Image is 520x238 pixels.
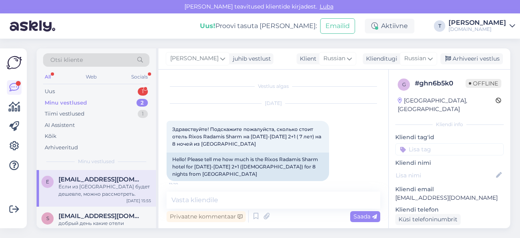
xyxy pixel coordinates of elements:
div: [DATE] [167,100,380,107]
div: Arhiveeritud [45,144,78,152]
div: juhib vestlust [230,55,271,63]
span: Minu vestlused [78,158,115,165]
div: Socials [130,72,149,82]
span: g [402,81,406,87]
div: Web [84,72,98,82]
div: Uus [45,87,55,96]
div: [GEOGRAPHIC_DATA], [GEOGRAPHIC_DATA] [398,96,496,114]
div: Vestlus algas [167,83,380,90]
span: Russian [404,54,426,63]
span: Luba [317,3,336,10]
div: 2 [136,99,148,107]
div: AI Assistent [45,121,75,129]
div: Hello! Please tell me how much is the Rixos Radamis Sharm hotel for [DATE]-[DATE] 2+1 ([DEMOGRAPH... [167,153,329,181]
div: [PERSON_NAME] [448,20,506,26]
b: Uus! [200,22,215,30]
span: Offline [466,79,501,88]
div: Если из [GEOGRAPHIC_DATA] будет дешевле, можно рассмотреть. [58,183,151,198]
span: Russian [323,54,345,63]
a: [PERSON_NAME][DOMAIN_NAME] [448,20,515,33]
div: 1 [138,110,148,118]
button: Emailid [320,18,355,34]
span: E [46,179,49,185]
div: [DOMAIN_NAME] [448,26,506,33]
div: T [434,20,445,32]
span: s [46,215,49,221]
div: [DATE] 15:55 [126,198,151,204]
p: Kliendi nimi [395,159,504,167]
span: EvgeniyaEseniya2018@gmail.com [58,176,143,183]
div: Kliendi info [395,121,504,128]
span: Saada [353,213,377,220]
div: Küsi telefoninumbrit [395,214,461,225]
div: Klient [297,55,316,63]
input: Lisa nimi [396,171,494,180]
input: Lisa tag [395,143,504,155]
p: [EMAIL_ADDRESS][DOMAIN_NAME] [395,194,504,202]
span: svetiksan70@mail.ru [58,212,143,220]
div: 1 [138,87,148,96]
div: Aktiivne [365,19,414,33]
p: Kliendi telefon [395,205,504,214]
span: [PERSON_NAME] [170,54,219,63]
div: добрый день какие отели рассматриваете? [58,220,151,234]
span: Otsi kliente [50,56,83,64]
div: # ghn6b5k0 [415,79,466,88]
div: Privaatne kommentaar [167,211,246,222]
span: 11:29 [169,181,199,188]
p: Kliendi tag'id [395,133,504,142]
div: All [43,72,52,82]
div: Minu vestlused [45,99,87,107]
div: Proovi tasuta [PERSON_NAME]: [200,21,317,31]
span: Здравствуйте! Подскажите пожалуйста, сколько стоит отель Rixos Radamis Sharm на [DATE]-[DATE] 2+1... [172,126,323,147]
div: Klienditugi [363,55,397,63]
p: Kliendi email [395,185,504,194]
div: Kõik [45,132,56,140]
img: Askly Logo [6,55,22,70]
div: Tiimi vestlused [45,110,84,118]
div: Arhiveeri vestlus [440,53,503,64]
